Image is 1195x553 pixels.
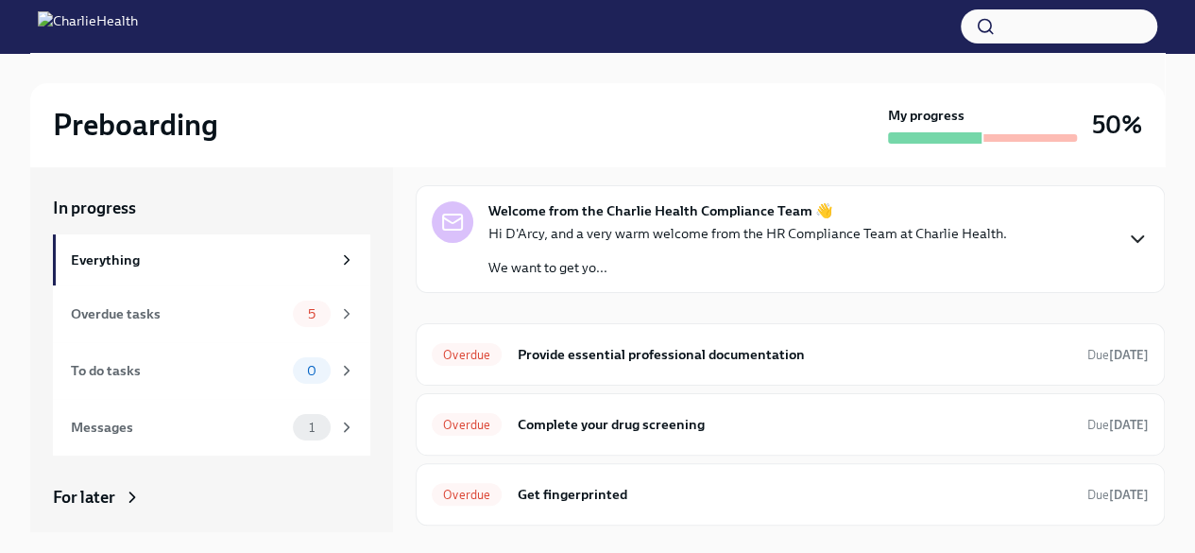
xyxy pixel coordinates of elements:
a: Everything [53,234,370,285]
a: OverdueGet fingerprintedDue[DATE] [432,479,1149,510]
h2: Preboarding [53,106,218,144]
span: August 19th, 2025 09:00 [1087,486,1149,504]
span: 5 [297,307,327,321]
a: For later [53,486,370,509]
div: Overdue tasks [71,303,285,324]
div: Messages [71,417,285,438]
span: 0 [296,364,328,378]
strong: My progress [888,106,965,125]
span: Overdue [432,418,502,432]
span: Due [1087,348,1149,362]
span: 1 [298,421,326,435]
strong: [DATE] [1109,418,1149,432]
div: Everything [71,250,331,270]
a: Messages1 [53,399,370,456]
strong: [DATE] [1109,488,1149,502]
h6: Complete your drug screening [517,414,1072,435]
a: Overdue tasks5 [53,285,370,342]
p: We want to get yo... [488,258,1007,277]
a: OverdueProvide essential professional documentationDue[DATE] [432,339,1149,370]
span: Due [1087,488,1149,502]
a: OverdueComplete your drug screeningDue[DATE] [432,409,1149,440]
span: Overdue [432,348,502,362]
strong: Welcome from the Charlie Health Compliance Team 👋 [488,201,833,220]
span: Overdue [432,488,502,502]
div: For later [53,486,115,509]
p: Hi D'Arcy, and a very warm welcome from the HR Compliance Team at Charlie Health. [488,224,1007,243]
span: August 18th, 2025 09:00 [1087,346,1149,364]
a: To do tasks0 [53,342,370,399]
h6: Provide essential professional documentation [517,344,1072,365]
h3: 50% [1092,108,1142,142]
span: August 19th, 2025 09:00 [1087,416,1149,434]
img: CharlieHealth [38,11,138,42]
h6: Get fingerprinted [517,484,1072,505]
a: In progress [53,197,370,219]
div: To do tasks [71,360,285,381]
span: Due [1087,418,1149,432]
strong: [DATE] [1109,348,1149,362]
